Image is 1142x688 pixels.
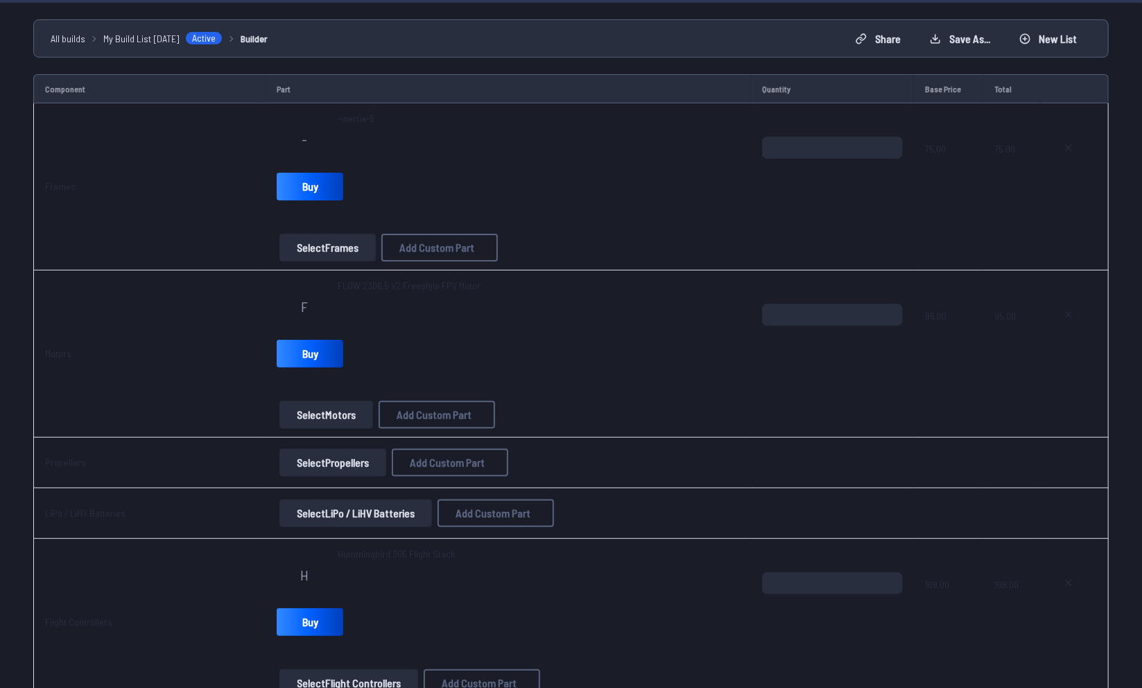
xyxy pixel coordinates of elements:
a: SelectMotors [277,401,376,429]
button: Add Custom Part [381,234,498,261]
span: - [302,132,307,146]
a: All builds [51,31,85,46]
button: SelectMotors [279,401,373,429]
span: 109.00 [994,572,1029,639]
span: 109.00 [925,572,972,639]
span: F [301,300,308,313]
button: SelectFrames [279,234,376,261]
span: H [300,568,309,582]
a: My Build List [DATE]Active [103,31,223,46]
td: Total [983,74,1040,103]
td: Part [266,74,750,103]
span: 75.00 [925,137,972,203]
a: Frames [45,180,76,192]
a: Buy [277,173,343,200]
button: Share [844,28,912,50]
span: Add Custom Part [397,409,471,420]
td: Quantity [751,74,915,103]
span: Add Custom Part [399,242,474,253]
td: Base Price [914,74,983,103]
a: SelectPropellers [277,449,389,476]
a: SelectLiPo / LiHV Batteries [277,499,435,527]
span: Hummingbird 305 Flight Stack [338,547,455,561]
span: 95.00 [994,304,1029,370]
a: Buy [277,608,343,636]
span: FLOW 2306.5 V2 Freestyle FPV Motor [338,279,481,293]
button: SelectLiPo / LiHV Batteries [279,499,432,527]
button: Add Custom Part [392,449,508,476]
span: 95.00 [925,304,972,370]
a: Builder [241,31,268,46]
button: Save as... [918,28,1002,50]
a: LiPo / LiHV Batteries [45,507,126,519]
button: Add Custom Part [438,499,554,527]
a: SelectFrames [277,234,379,261]
span: 75.00 [994,137,1029,203]
span: Active [185,31,223,45]
td: Component [33,74,266,103]
button: SelectPropellers [279,449,386,476]
span: My Build List [DATE] [103,31,180,46]
a: Motors [45,347,71,359]
a: Buy [277,340,343,368]
span: Add Custom Part [456,508,530,519]
span: Add Custom Part [410,457,485,468]
button: Add Custom Part [379,401,495,429]
a: Propellers [45,456,86,468]
span: -inertia-5 [338,112,374,126]
button: New List [1007,28,1089,50]
a: Flight Controllers [45,616,112,628]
